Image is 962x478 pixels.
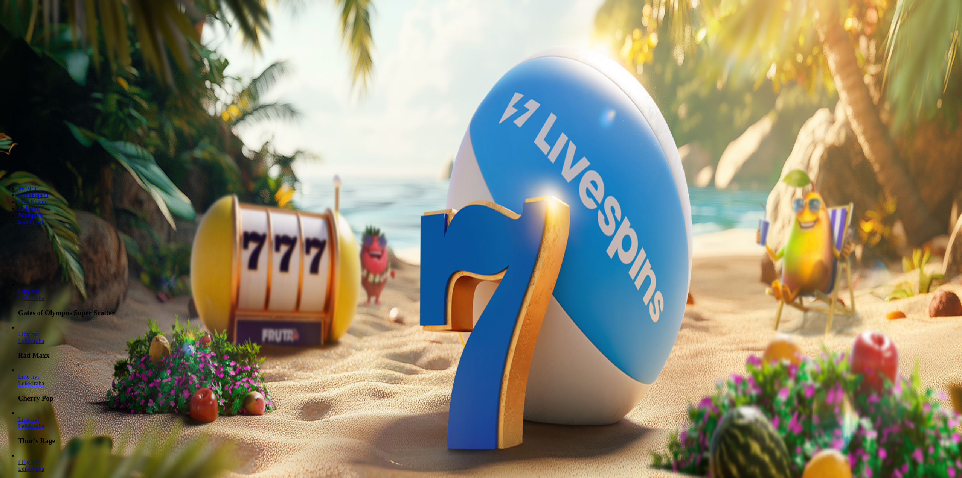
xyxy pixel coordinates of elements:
[18,394,959,402] h3: Cherry Pop
[18,416,39,423] span: Liity nyt
[18,212,43,219] span: Pöytäpelit
[18,351,959,360] h3: Rad Maxx
[18,331,39,337] span: Liity nyt
[3,172,959,240] header: Lobby
[18,288,39,294] span: Liity nyt
[18,185,38,191] span: Suositut
[3,172,959,226] nav: Lobby
[18,437,959,445] h3: Thor’s Rage
[18,416,39,423] a: Thor’s Rage
[18,423,44,429] a: Thor’s Rage
[18,410,959,445] article: Thor’s Rage
[18,281,959,317] article: Gates of Olympus Super Scatter
[18,373,39,380] a: Cherry Pop
[18,459,39,465] span: Liity nyt
[18,459,39,465] a: Wanted Dead or a Wild
[18,373,39,380] span: Liity nyt
[18,205,40,212] span: Jackpotit
[18,295,44,301] a: Gates of Olympus Super Scatter
[18,367,959,402] article: Cherry Pop
[18,309,959,317] h3: Gates of Olympus Super Scatter
[18,288,39,294] a: Gates of Olympus Super Scatter
[18,219,47,225] span: Kaikki pelit
[18,199,48,205] span: Live Kasino
[18,331,39,337] a: Rad Maxx
[18,192,49,198] span: Kolikkopelit
[18,324,959,360] article: Rad Maxx
[18,338,44,344] a: Rad Maxx
[18,466,44,472] a: Wanted Dead or a Wild
[18,380,44,387] a: Cherry Pop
